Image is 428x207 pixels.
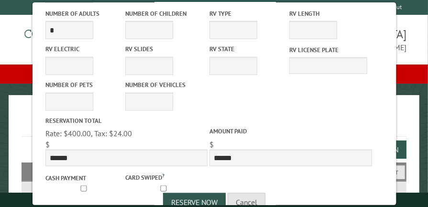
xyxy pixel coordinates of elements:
[289,45,367,54] label: RV License Plate
[209,127,371,136] label: Amount paid
[125,172,203,182] label: Card swiped
[45,129,132,138] span: Rate: $400.00, Tax: $24.00
[45,140,49,149] span: $
[209,9,287,18] label: RV Type
[45,44,123,54] label: RV Electric
[45,9,123,18] label: Number of Adults
[209,140,213,149] span: $
[22,163,407,181] h2: Filters
[45,116,207,125] label: Reservation Total
[209,44,287,54] label: RV State
[22,19,141,56] img: Campground Commander
[22,110,407,137] h1: Reservations
[45,80,123,89] label: Number of Pets
[125,80,203,89] label: Number of Vehicles
[125,44,203,54] label: RV Slides
[125,9,203,18] label: Number of Children
[162,172,164,179] a: ?
[45,174,123,183] label: Cash payment
[289,9,367,18] label: RV Length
